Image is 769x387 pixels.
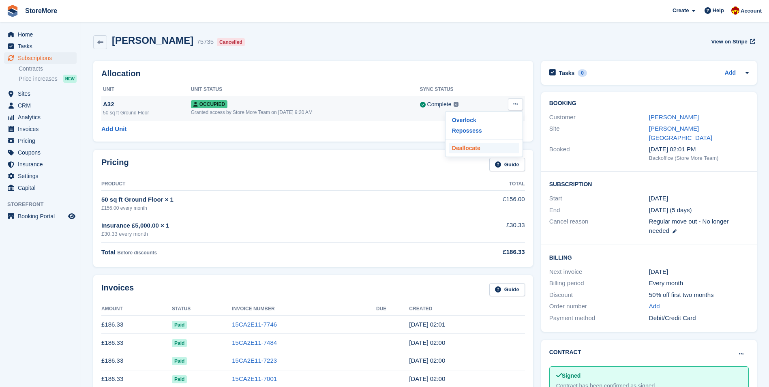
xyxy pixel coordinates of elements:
h2: Contract [549,348,581,357]
span: Insurance [18,159,66,170]
a: Overlock [449,115,519,125]
span: Tasks [18,41,66,52]
th: Invoice Number [232,303,376,316]
div: End [549,206,649,215]
div: £30.33 every month [101,230,426,238]
span: Pricing [18,135,66,146]
td: £156.00 [426,190,525,216]
a: Add [649,302,660,311]
a: menu [4,211,77,222]
span: Price increases [19,75,58,83]
a: StoreMore [22,4,60,17]
span: Create [673,6,689,15]
a: Price increases NEW [19,74,77,83]
time: 2025-03-10 01:00:00 UTC [649,194,668,203]
a: menu [4,41,77,52]
td: £186.33 [101,352,172,370]
a: 15CA2E11-7484 [232,339,277,346]
th: Sync Status [420,83,493,96]
span: Analytics [18,112,66,123]
span: Account [741,7,762,15]
span: View on Stripe [711,38,747,46]
a: 15CA2E11-7001 [232,375,277,382]
h2: Pricing [101,158,129,171]
time: 2025-08-10 01:01:00 UTC [409,321,445,328]
a: Repossess [449,125,519,136]
a: menu [4,100,77,111]
h2: [PERSON_NAME] [112,35,193,46]
h2: Allocation [101,69,525,78]
th: Created [409,303,525,316]
a: 15CA2E11-7746 [232,321,277,328]
a: menu [4,159,77,170]
th: Unit Status [191,83,420,96]
th: Amount [101,303,172,316]
time: 2025-05-10 01:00:26 UTC [409,375,445,382]
span: Paid [172,357,187,365]
a: menu [4,182,77,193]
div: Every month [649,279,749,288]
div: Signed [556,372,742,380]
div: Insurance £5,000.00 × 1 [101,221,426,230]
span: Help [713,6,724,15]
span: Invoices [18,123,66,135]
span: Occupied [191,100,227,108]
td: £30.33 [426,216,525,243]
a: menu [4,135,77,146]
div: Billing period [549,279,649,288]
div: Granted access by Store More Team on [DATE] 9:20 AM [191,109,420,116]
a: menu [4,112,77,123]
div: 75735 [197,37,214,47]
div: Backoffice (Store More Team) [649,154,749,162]
span: Settings [18,170,66,182]
img: icon-info-grey-7440780725fd019a000dd9b08b2336e03edf1995a4989e88bcd33f0948082b44.svg [454,102,458,107]
a: Add [725,69,736,78]
div: 0 [578,69,587,77]
div: Complete [427,100,452,109]
div: Site [549,124,649,142]
a: Guide [489,158,525,171]
th: Total [426,178,525,191]
div: Order number [549,302,649,311]
div: [DATE] 02:01 PM [649,145,749,154]
a: menu [4,88,77,99]
div: 50 sq ft Ground Floor × 1 [101,195,426,204]
a: View on Stripe [708,35,757,48]
span: [DATE] (5 days) [649,206,692,213]
h2: Subscription [549,180,749,188]
div: Discount [549,290,649,300]
div: Cancelled [217,38,245,46]
span: Booking Portal [18,211,66,222]
span: Coupons [18,147,66,158]
a: 15CA2E11-7223 [232,357,277,364]
a: Preview store [67,211,77,221]
time: 2025-06-10 01:00:05 UTC [409,357,445,364]
a: Add Unit [101,125,126,134]
div: Start [549,194,649,203]
p: Deallocate [449,143,519,153]
span: Paid [172,339,187,347]
a: [PERSON_NAME] [649,114,699,120]
td: £186.33 [101,334,172,352]
th: Due [376,303,409,316]
div: Booked [549,145,649,162]
div: 50 sq ft Ground Floor [103,109,191,116]
td: £186.33 [101,316,172,334]
th: Status [172,303,232,316]
span: CRM [18,100,66,111]
img: stora-icon-8386f47178a22dfd0bd8f6a31ec36ba5ce8667c1dd55bd0f319d3a0aa187defe.svg [6,5,19,17]
span: Paid [172,375,187,383]
h2: Tasks [559,69,575,77]
div: A32 [103,100,191,109]
img: Store More Team [731,6,739,15]
span: Before discounts [117,250,157,256]
a: menu [4,170,77,182]
span: Capital [18,182,66,193]
a: Contracts [19,65,77,73]
div: Customer [549,113,649,122]
div: Cancel reason [549,217,649,235]
span: Paid [172,321,187,329]
a: menu [4,123,77,135]
a: [PERSON_NAME][GEOGRAPHIC_DATA] [649,125,712,141]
